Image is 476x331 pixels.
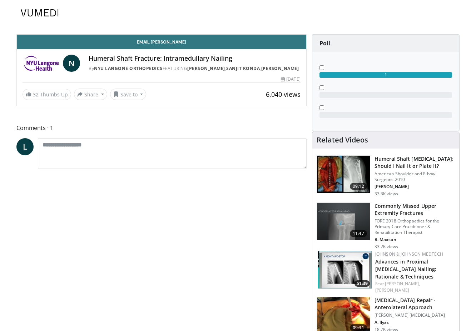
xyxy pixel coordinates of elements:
a: L [16,138,34,155]
a: Johnson & Johnson MedTech [375,251,443,257]
span: 6,040 views [266,90,301,99]
img: VuMedi Logo [21,9,59,16]
strong: Poll [319,39,330,47]
a: 09:12 Humeral Shaft [MEDICAL_DATA]: Should I Nail It or Plate It? American Shoulder and Elbow Sur... [317,155,455,197]
h3: [MEDICAL_DATA] Repair - Anterolateral Approach [375,297,455,311]
span: 32 [33,91,39,98]
h4: Humeral Shaft Fracture: Intramedullary Nailing [89,55,300,62]
a: N [63,55,80,72]
p: 33.2K views [375,244,398,250]
a: 51:39 [318,251,372,289]
h3: Humeral Shaft [MEDICAL_DATA]: Should I Nail It or Plate It? [375,155,455,170]
h3: Commonly Missed Upper Extremity Fractures [375,202,455,217]
a: [PERSON_NAME] [187,65,225,71]
a: Advances in Proximal [MEDICAL_DATA] Nailing: Rationale & Techniques [375,258,436,280]
p: Benjamin Maxson [375,237,455,242]
span: 51:39 [354,280,370,287]
a: [PERSON_NAME], [385,281,420,287]
a: 32 Thumbs Up [23,89,71,100]
div: [DATE] [281,76,300,82]
div: 1 [319,72,452,78]
span: Comments 1 [16,123,307,132]
span: 09:12 [350,183,367,190]
p: Joaquin Sanchez-Sotelo [375,184,455,190]
a: [PERSON_NAME] [261,65,299,71]
h4: Related Videos [317,136,368,144]
p: [PERSON_NAME] [MEDICAL_DATA] [375,312,455,318]
p: American Shoulder and Elbow Surgeons 2010 [375,171,455,182]
p: 33.3K views [375,191,398,197]
img: 51c79e9b-08d2-4aa9-9189-000d819e3bdb.150x105_q85_crop-smart_upscale.jpg [318,251,372,289]
img: sot_1.png.150x105_q85_crop-smart_upscale.jpg [317,156,370,193]
a: 11:47 Commonly Missed Upper Extremity Fractures FORE 2018 Orthopaedics for the Primary Care Pract... [317,202,455,250]
p: Asif Ilyas [375,320,455,325]
p: FORE 2018 Orthopaedics for the Primary Care Practitioner & Rehabilitation Therapist [375,218,455,235]
img: b2c65235-e098-4cd2-ab0f-914df5e3e270.150x105_q85_crop-smart_upscale.jpg [317,203,370,240]
a: NYU Langone Orthopedics [94,65,163,71]
span: 11:47 [350,230,367,237]
button: Share [74,89,107,100]
a: Email [PERSON_NAME] [17,35,306,49]
div: By FEATURING , , [89,65,300,72]
button: Save to [110,89,147,100]
div: Feat. [375,281,453,294]
img: NYU Langone Orthopedics [23,55,60,72]
a: [PERSON_NAME] [375,287,409,293]
a: Sanjit Konda [226,65,260,71]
